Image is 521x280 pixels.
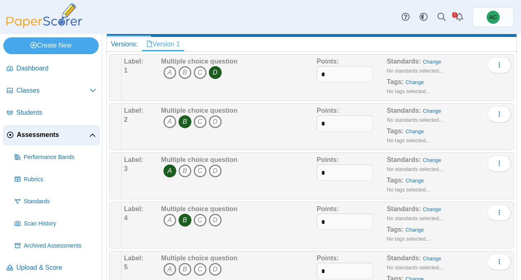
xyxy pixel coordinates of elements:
a: Change [423,206,441,212]
b: 2 [124,116,128,123]
b: Tags: [387,177,404,184]
b: 3 [124,165,128,172]
span: Rubrics [24,175,96,184]
small: No tags selected... [387,187,430,193]
b: Points: [317,255,339,262]
b: Label: [124,205,143,212]
i: C [194,214,207,227]
i: B [178,115,192,128]
i: D [209,214,222,227]
a: Change [423,108,441,114]
span: Scan History [24,220,96,228]
a: Scan History [11,214,99,234]
b: Multiple choice question [161,156,238,163]
small: No standards selected... [387,215,443,221]
b: Label: [124,255,143,262]
b: Tags: [387,226,404,233]
a: Change [423,157,441,163]
a: PaperScorer [3,23,85,30]
a: Change [406,227,424,233]
i: B [178,263,192,276]
b: Standards: [387,107,421,114]
i: A [163,115,176,128]
b: Tags: [387,127,404,134]
b: Standards: [387,205,421,212]
small: No tags selected... [387,236,430,242]
small: No standards selected... [387,68,443,74]
a: Change [406,128,424,134]
i: C [194,66,207,79]
a: Performance Bands [11,148,99,167]
span: Students [16,108,96,117]
i: A [163,214,176,227]
a: Archived Assessments [11,236,99,256]
button: More options [487,57,511,73]
i: D [209,164,222,178]
span: Dashboard [16,64,96,73]
span: Archived Assessments [24,242,96,250]
i: D [209,66,222,79]
b: Standards: [387,58,421,65]
a: Create New [3,37,99,54]
small: No standards selected... [387,166,443,172]
a: Dashboard [3,59,99,79]
span: Classes [16,86,90,95]
small: No standards selected... [387,264,443,271]
button: More options [487,205,511,221]
a: Upload & Score [3,258,99,278]
i: A [163,263,176,276]
b: Tags: [387,78,404,85]
b: Label: [124,58,143,65]
a: Classes [3,81,99,101]
i: B [178,214,192,227]
button: More options [487,106,511,123]
i: C [194,115,207,128]
span: Andrew Christman [489,14,497,20]
a: Change [423,59,441,65]
a: Andrew Christman [473,7,514,27]
span: Performance Bands [24,153,96,162]
b: Multiple choice question [161,205,238,212]
b: Points: [317,156,339,163]
i: B [178,66,192,79]
i: C [194,164,207,178]
a: Change [406,79,424,85]
b: Points: [317,107,339,114]
a: Version 1 [142,37,184,51]
b: 1 [124,67,128,74]
i: A [163,164,176,178]
small: No tags selected... [387,137,430,143]
div: Versions: [107,37,142,51]
span: Assessments [17,130,89,139]
i: A [163,66,176,79]
a: Assessments [3,125,99,145]
a: Rubrics [11,170,99,189]
b: Multiple choice question [161,107,238,114]
b: 5 [124,264,128,271]
i: C [194,263,207,276]
small: No tags selected... [387,88,430,94]
span: Andrew Christman [487,11,500,24]
span: Standards [24,198,96,206]
img: PaperScorer [3,3,85,28]
b: Standards: [387,156,421,163]
b: Multiple choice question [161,58,238,65]
b: Points: [317,205,339,212]
a: Standards [11,192,99,212]
i: D [209,263,222,276]
b: Multiple choice question [161,255,238,262]
a: Change [423,255,441,262]
button: More options [487,254,511,270]
b: Standards: [387,255,421,262]
b: Label: [124,156,143,163]
b: Points: [317,58,339,65]
small: No standards selected... [387,117,443,123]
i: B [178,164,192,178]
a: Students [3,103,99,123]
b: Label: [124,107,143,114]
a: Change [406,178,424,184]
b: 4 [124,214,128,221]
span: Upload & Score [16,263,96,272]
button: More options [487,155,511,172]
a: Alerts [451,8,469,26]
